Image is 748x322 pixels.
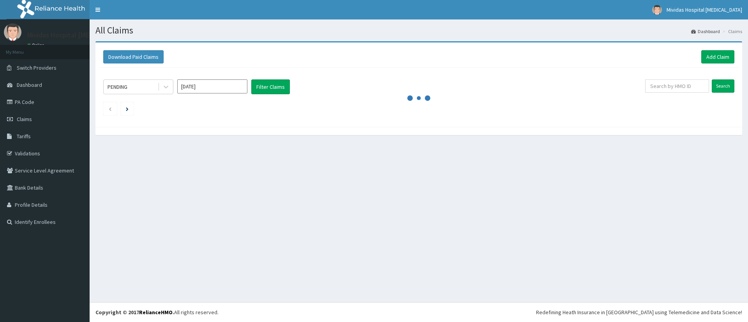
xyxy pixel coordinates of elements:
a: Previous page [108,105,112,112]
input: Search [712,79,734,93]
h1: All Claims [95,25,742,35]
li: Claims [721,28,742,35]
span: Claims [17,116,32,123]
p: Mividas Hospital [MEDICAL_DATA] [27,32,129,39]
a: Dashboard [691,28,720,35]
a: Add Claim [701,50,734,63]
button: Filter Claims [251,79,290,94]
a: Online [27,42,46,48]
button: Download Paid Claims [103,50,164,63]
svg: audio-loading [407,86,430,110]
footer: All rights reserved. [90,302,748,322]
span: Switch Providers [17,64,56,71]
img: User Image [4,23,21,41]
span: Tariffs [17,133,31,140]
input: Select Month and Year [177,79,247,93]
strong: Copyright © 2017 . [95,309,174,316]
a: Next page [126,105,129,112]
div: Redefining Heath Insurance in [GEOGRAPHIC_DATA] using Telemedicine and Data Science! [536,308,742,316]
span: Dashboard [17,81,42,88]
img: User Image [652,5,662,15]
a: RelianceHMO [139,309,173,316]
span: Mividas Hospital [MEDICAL_DATA] [667,6,742,13]
div: PENDING [108,83,127,91]
input: Search by HMO ID [645,79,709,93]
